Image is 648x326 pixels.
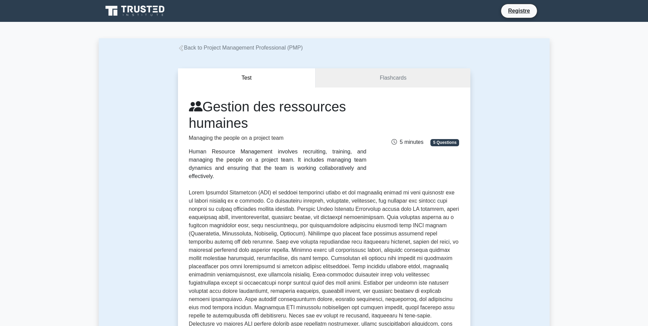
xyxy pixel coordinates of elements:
[189,134,367,142] p: Managing the people on a project team
[178,45,303,51] a: Back to Project Management Professional (PMP)
[504,6,534,15] a: Registre
[391,139,423,145] span: 5 minutes
[189,99,346,131] font: Gestion des ressources humaines
[189,148,367,180] div: Human Resource Management involves recruiting, training, and managing the people on a project tea...
[316,68,470,88] a: Flashcards
[178,68,316,88] button: Test
[430,139,459,146] span: 5 Questions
